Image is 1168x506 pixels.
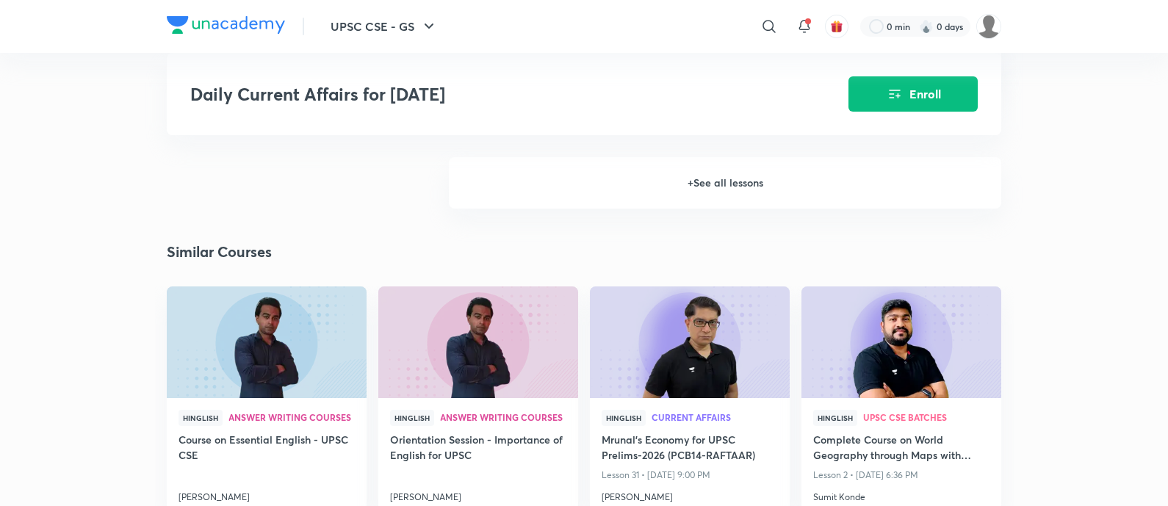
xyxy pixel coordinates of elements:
[390,485,566,504] a: [PERSON_NAME]
[602,432,778,466] a: Mrunal’s Economy for UPSC Prelims-2026 (PCB14-RAFTAAR)
[165,285,368,399] img: new-thumbnail
[799,285,1003,399] img: new-thumbnail
[830,20,843,33] img: avatar
[376,285,580,399] img: new-thumbnail
[390,410,434,426] span: Hinglish
[179,410,223,426] span: Hinglish
[825,15,848,38] button: avatar
[919,19,934,34] img: streak
[378,286,578,398] a: new-thumbnail
[976,14,1001,39] img: Piali K
[848,76,978,112] button: Enroll
[440,413,566,423] a: Answer Writing Courses
[449,157,1001,209] h6: + See all lessons
[179,485,355,504] a: [PERSON_NAME]
[440,413,566,422] span: Answer Writing Courses
[390,432,566,466] a: Orientation Session - Importance of English for UPSC
[813,485,989,504] a: Sumit Konde
[322,12,447,41] button: UPSC CSE - GS
[167,286,367,398] a: new-thumbnail
[588,285,791,399] img: new-thumbnail
[813,466,989,485] p: Lesson 2 • [DATE] 6:36 PM
[167,16,285,34] img: Company Logo
[190,84,765,105] h3: Daily Current Affairs for [DATE]
[602,485,778,504] a: [PERSON_NAME]
[167,241,272,263] h2: Similar Courses
[602,410,646,426] span: Hinglish
[652,413,778,423] a: Current Affairs
[863,413,989,423] a: UPSC CSE Batches
[863,413,989,422] span: UPSC CSE Batches
[652,413,778,422] span: Current Affairs
[602,466,778,485] p: Lesson 31 • [DATE] 9:00 PM
[801,286,1001,398] a: new-thumbnail
[228,413,355,423] a: Answer Writing Courses
[167,16,285,37] a: Company Logo
[590,286,790,398] a: new-thumbnail
[179,432,355,466] a: Course on Essential English - UPSC CSE
[813,432,989,466] a: Complete Course on World Geography through Maps with Current Affairs
[813,410,857,426] span: Hinglish
[228,413,355,422] span: Answer Writing Courses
